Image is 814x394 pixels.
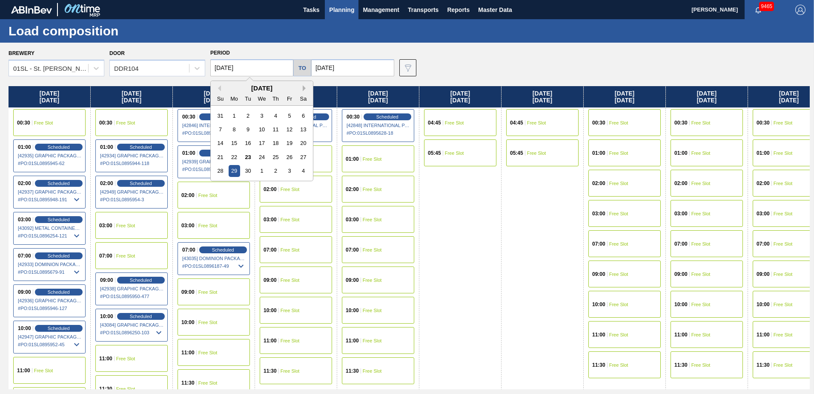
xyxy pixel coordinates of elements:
[242,165,254,177] div: Choose Tuesday, September 30th, 2025
[347,114,360,119] span: 00:30
[592,181,605,186] span: 02:00
[666,86,748,107] div: [DATE] [DATE]
[11,6,52,14] img: TNhmsLtSVTkK8tSr43FrP2fwEKptu5GPRR3wAAAABJRU5ErkJggg==
[298,93,309,104] div: Sa
[592,211,605,216] span: 03:00
[18,290,31,295] span: 09:00
[18,181,31,186] span: 02:00
[757,181,770,186] span: 02:00
[215,110,226,122] div: Choose Sunday, August 31st, 2025
[99,386,112,391] span: 11:30
[609,181,628,186] span: Free Slot
[281,247,300,252] span: Free Slot
[99,223,112,228] span: 03:00
[18,217,31,222] span: 03:00
[346,308,359,313] span: 10:00
[674,181,688,186] span: 02:00
[181,223,195,228] span: 03:00
[774,302,793,307] span: Free Slot
[346,368,359,374] span: 11:30
[18,298,82,303] span: [42936] GRAPHIC PACKAGING INTERNATIONA - 0008221069
[346,278,359,283] span: 09:00
[270,151,281,163] div: Choose Thursday, September 25th, 2025
[408,5,439,15] span: Transports
[198,350,218,355] span: Free Slot
[229,151,240,163] div: Choose Monday, September 22nd, 2025
[403,63,413,73] img: icon-filter-gray
[264,368,277,374] span: 11:30
[298,165,309,177] div: Choose Saturday, October 4th, 2025
[215,124,226,135] div: Choose Sunday, September 7th, 2025
[363,338,382,343] span: Free Slot
[281,368,300,374] span: Free Slot
[270,165,281,177] div: Choose Thursday, October 2nd, 2025
[116,223,135,228] span: Free Slot
[18,226,82,231] span: [43092] METAL CONTAINER CORPORATION - 0008219743
[181,320,195,325] span: 10:00
[691,362,711,368] span: Free Slot
[399,59,416,76] button: icon-filter-gray
[510,120,523,125] span: 04:45
[609,241,628,246] span: Free Slot
[18,267,82,277] span: # PO : 01SL0895679-91
[242,93,254,104] div: Tu
[303,85,309,91] button: Next Month
[18,158,82,168] span: # PO : 01SL0895945-62
[270,124,281,135] div: Choose Thursday, September 11th, 2025
[346,156,359,162] span: 01:00
[18,231,82,241] span: # PO : 01SL0896254-121
[363,278,382,283] span: Free Slot
[242,151,254,163] div: Choose Tuesday, September 23rd, 2025
[256,124,267,135] div: Choose Wednesday, September 10th, 2025
[363,187,382,192] span: Free Slot
[9,50,34,56] label: Brewery
[302,5,321,15] span: Tasks
[347,128,410,138] span: # PO : 01SL0895628-18
[18,339,82,350] span: # PO : 01SL0895952-45
[592,120,605,125] span: 00:30
[182,123,246,128] span: [42846] INTERNATIONAL PAPER COMPANY - 0008219781
[198,223,218,228] span: Free Slot
[182,261,246,271] span: # PO : 01SL0896187-49
[592,241,605,246] span: 07:00
[116,356,135,361] span: Free Slot
[584,86,665,107] div: [DATE] [DATE]
[346,187,359,192] span: 02:00
[363,217,382,222] span: Free Slot
[428,151,441,156] span: 05:45
[242,137,254,149] div: Choose Tuesday, September 16th, 2025
[284,124,295,135] div: Choose Friday, September 12th, 2025
[363,368,382,374] span: Free Slot
[674,120,688,125] span: 00:30
[130,181,152,186] span: Scheduled
[478,5,512,15] span: Master Data
[100,322,164,327] span: [43084] GRAPHIC PACKAGING INTERNATIONA - 0008221069
[229,165,240,177] div: Choose Monday, September 29th, 2025
[130,145,152,150] span: Scheduled
[284,165,295,177] div: Choose Friday, October 3rd, 2025
[674,211,688,216] span: 03:00
[502,86,583,107] div: [DATE] [DATE]
[284,137,295,149] div: Choose Friday, September 19th, 2025
[256,93,267,104] div: We
[281,217,300,222] span: Free Slot
[795,5,805,15] img: Logout
[173,86,255,107] div: [DATE] [DATE]
[242,124,254,135] div: Choose Tuesday, September 9th, 2025
[284,93,295,104] div: Fr
[592,332,605,337] span: 11:00
[376,114,398,119] span: Scheduled
[281,338,300,343] span: Free Slot
[774,241,793,246] span: Free Slot
[757,241,770,246] span: 07:00
[48,217,70,222] span: Scheduled
[757,332,770,337] span: 11:00
[346,217,359,222] span: 03:00
[691,332,711,337] span: Free Slot
[691,211,711,216] span: Free Slot
[109,50,125,56] label: Door
[100,286,164,291] span: [42938] GRAPHIC PACKAGING INTERNATIONA - 0008221069
[691,241,711,246] span: Free Slot
[18,303,82,313] span: # PO : 01SL0895946-127
[527,120,546,125] span: Free Slot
